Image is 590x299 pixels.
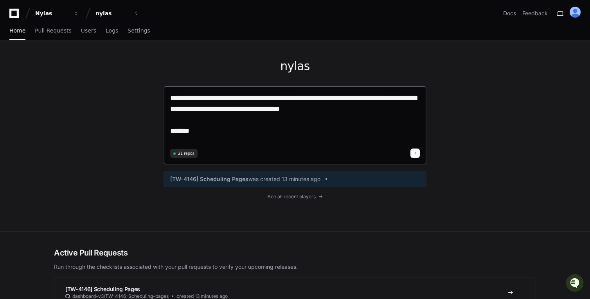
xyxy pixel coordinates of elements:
[178,150,194,156] span: 21 repos
[81,28,96,33] span: Users
[106,28,118,33] span: Logs
[170,175,420,183] a: [TW-4146] Scheduling Pageswas created 13 minutes ago
[32,6,82,20] button: Nylas
[35,22,71,40] a: Pull Requests
[27,58,128,66] div: Start new chat
[8,8,23,24] img: PlayerZero
[9,22,25,40] a: Home
[133,61,142,70] button: Start new chat
[65,286,140,292] span: [TW-4146] Scheduling Pages
[164,59,426,73] h1: nylas
[164,194,426,200] a: See all recent players
[8,31,142,44] div: Welcome
[55,82,95,88] a: Powered byPylon
[95,9,129,17] div: nylas
[522,9,548,17] button: Feedback
[78,82,95,88] span: Pylon
[54,263,536,271] p: Run through the checklists associated with your pull requests to verify your upcoming releases.
[8,58,22,72] img: 1756235613930-3d25f9e4-fa56-45dd-b3ad-e072dfbd1548
[128,28,150,33] span: Settings
[503,9,516,17] a: Docs
[570,7,581,18] img: ALV-UjXTkyNlQinggvPoFjY3KaWo60QhJIBqIosLj6I_42wenA8ozpOr0Kh9KiETj_CjU0WvN4_JbJYad5pVnOQXKwqny35et...
[128,22,150,40] a: Settings
[35,28,71,33] span: Pull Requests
[9,28,25,33] span: Home
[170,175,248,183] span: [TW-4146] Scheduling Pages
[248,175,320,183] span: was created 13 minutes ago
[81,22,96,40] a: Users
[35,9,69,17] div: Nylas
[92,6,142,20] button: nylas
[27,66,99,72] div: We're available if you need us!
[268,194,316,200] span: See all recent players
[54,247,536,258] h2: Active Pull Requests
[565,273,586,294] iframe: Open customer support
[106,22,118,40] a: Logs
